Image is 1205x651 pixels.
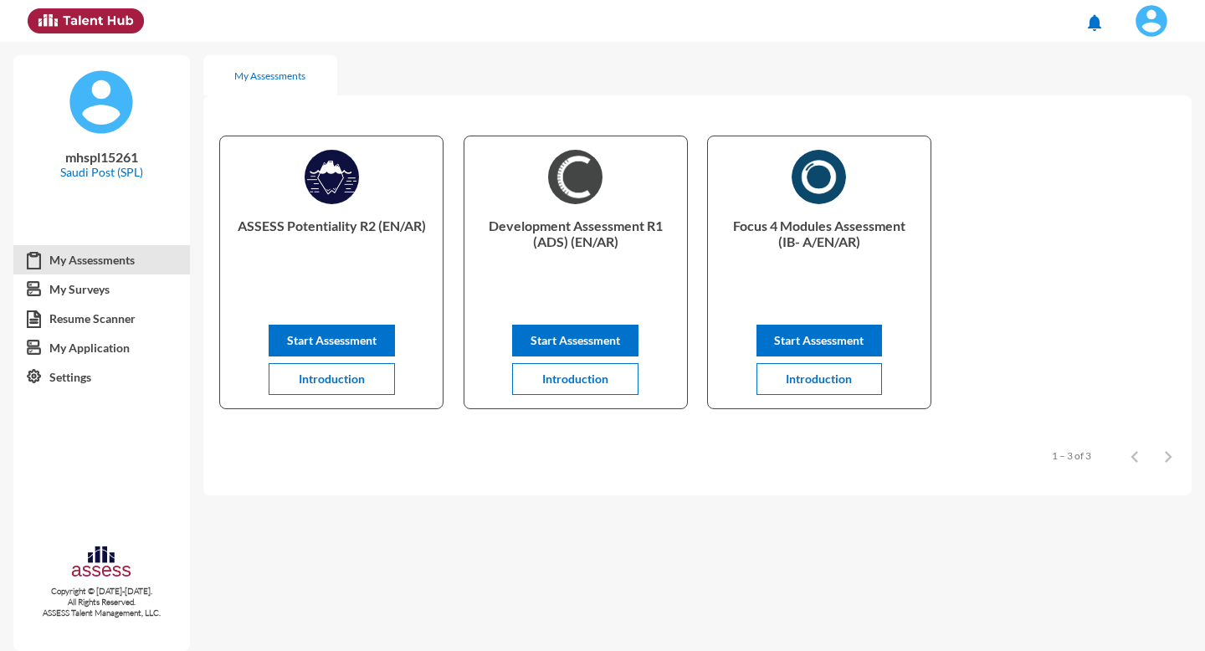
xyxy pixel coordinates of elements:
[542,372,608,386] span: Introduction
[70,544,132,582] img: assesscompany-logo.png
[512,363,638,395] button: Introduction
[299,372,365,386] span: Introduction
[512,333,638,347] a: Start Assessment
[269,363,395,395] button: Introduction
[13,586,190,618] p: Copyright © [DATE]-[DATE]. All Rights Reserved. ASSESS Talent Management, LLC.
[548,150,602,204] img: AR)_1726044597422
[27,149,177,165] p: mhspl15261
[721,218,917,284] p: Focus 4 Modules Assessment (IB- A/EN/AR)
[774,333,864,347] span: Start Assessment
[756,333,883,347] a: Start Assessment
[27,165,177,179] p: Saudi Post (SPL)
[269,325,395,356] button: Start Assessment
[478,218,674,284] p: Development Assessment R1 (ADS) (EN/AR)
[1151,438,1185,472] button: Next page
[287,333,377,347] span: Start Assessment
[305,150,359,204] img: ASSESS_Potentiality_R2_1725966368866
[1052,449,1091,462] div: 1 – 3 of 3
[531,333,620,347] span: Start Assessment
[13,333,190,363] a: My Application
[269,333,395,347] a: Start Assessment
[792,150,846,204] img: AR)_1730316400291
[512,325,638,356] button: Start Assessment
[756,325,883,356] button: Start Assessment
[13,362,190,392] a: Settings
[756,363,883,395] button: Introduction
[1118,438,1151,472] button: Previous page
[13,274,190,305] a: My Surveys
[13,245,190,275] a: My Assessments
[13,304,190,334] a: Resume Scanner
[1084,13,1105,33] mat-icon: notifications
[233,218,429,284] p: ASSESS Potentiality R2 (EN/AR)
[68,69,135,136] img: default%20profile%20image.svg
[234,69,305,82] div: My Assessments
[786,372,852,386] span: Introduction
